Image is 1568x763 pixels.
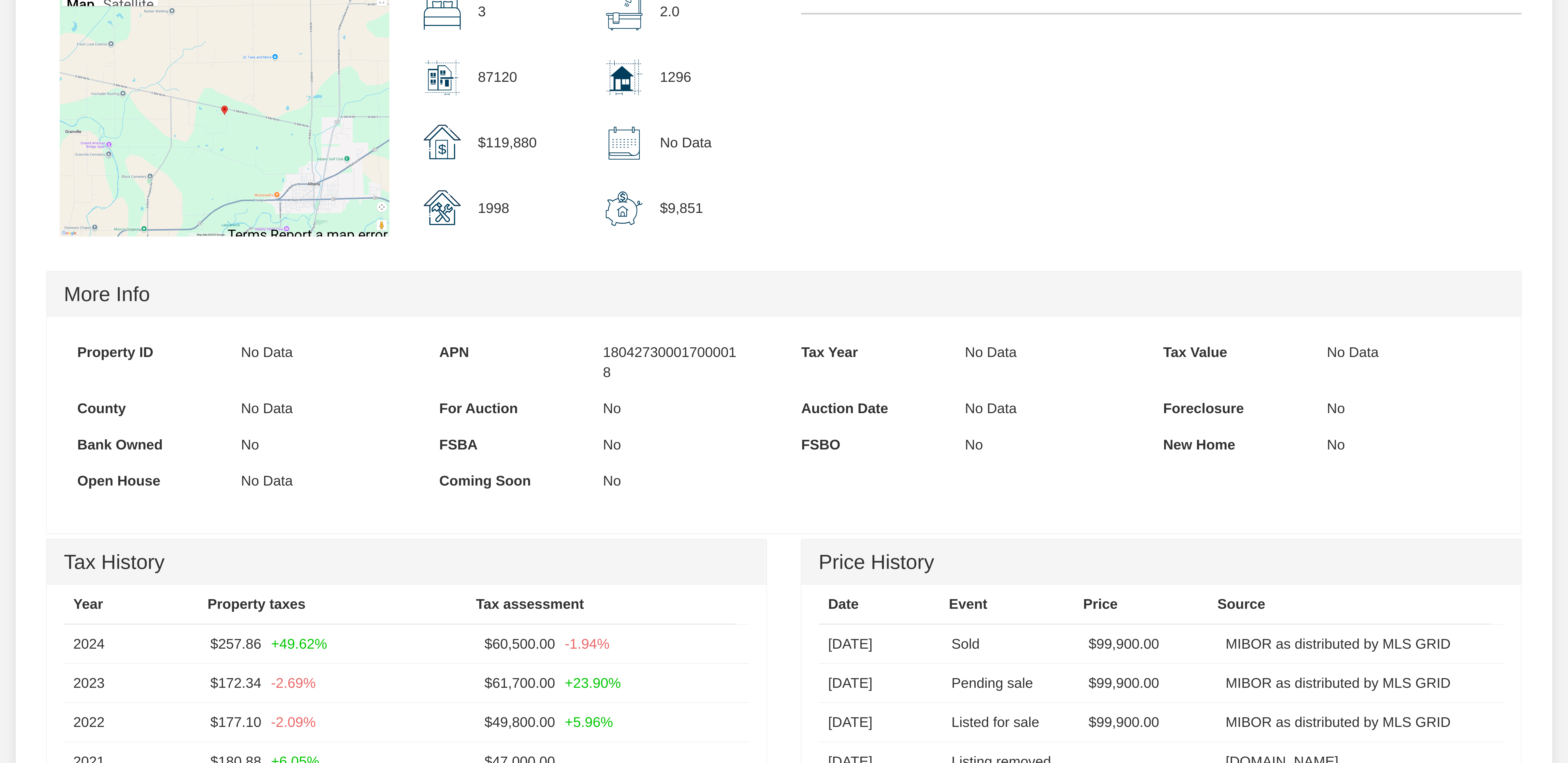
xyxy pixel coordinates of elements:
[660,125,712,161] p: No Data
[265,675,316,691] span: -2.69%
[1327,391,1345,427] p: No
[64,283,1504,305] h4: More Info
[559,636,610,652] span: -1.94%
[422,334,603,370] label: APN
[819,585,940,624] th: Date
[559,675,621,691] span: +23.90%
[265,636,327,652] span: +49.62%
[60,334,241,370] label: Property ID
[422,463,603,499] label: Coming Soon
[1327,334,1463,370] p: No Data
[241,334,377,370] p: No Data
[210,636,261,652] span: $257.86
[467,585,735,624] th: Tax assessment
[60,427,241,463] label: Bank Owned
[940,585,1074,624] th: Event
[1146,391,1327,427] label: Foreclosure
[965,334,1101,370] p: No Data
[606,125,643,162] img: sold_date.svg
[424,190,461,225] img: year_built.svg
[241,391,377,427] p: No Data
[424,59,461,96] img: lot_size.svg
[965,391,1017,427] p: No Data
[422,391,603,427] label: For Auction
[784,427,965,463] label: FSBO
[484,636,555,652] span: $60,500.00
[1216,703,1504,742] td: MIBOR as distributed by MLS GRID
[1146,427,1327,463] label: New Home
[1079,624,1216,663] td: $99,900.00
[819,624,942,663] td: [DATE]
[60,463,241,499] label: Open House
[660,59,691,95] p: 1296
[64,624,201,663] td: 2024
[424,125,461,159] img: sold_price.svg
[819,551,1504,573] h4: Price History
[942,664,1079,703] td: Pending sale
[210,675,261,691] span: $172.34
[819,703,942,742] td: [DATE]
[1208,585,1490,624] th: Source
[1216,664,1504,703] td: MIBOR as distributed by MLS GRID
[559,714,613,730] span: +5.96%
[64,664,201,703] td: 2023
[1079,664,1216,703] td: $99,900.00
[942,703,1079,742] td: Listed for sale
[819,664,942,703] td: [DATE]
[197,233,225,236] span: Map data ©2025 Google
[484,714,555,730] span: $49,800.00
[198,585,467,624] th: Property taxes
[484,675,555,691] span: $61,700.00
[241,463,293,499] p: No Data
[1327,427,1345,463] p: No
[422,427,603,463] label: FSBA
[377,202,387,212] button: Map camera controls
[478,190,510,226] p: 1998
[64,585,198,624] th: Year
[784,334,965,370] label: Tax Year
[603,463,621,499] p: No
[478,59,517,95] p: 87120
[61,230,78,237] a: Open this area in Google Maps (opens a new window)
[190,233,194,240] button: Keyboard shortcuts
[265,714,316,730] span: -2.09%
[784,391,965,427] label: Auction Date
[241,427,259,463] p: No
[603,334,739,391] p: 180427300017000018
[228,226,267,243] a: Terms
[603,427,621,463] p: No
[1146,334,1327,370] label: Tax Value
[1074,585,1208,624] th: Price
[210,714,261,730] span: $177.10
[965,427,983,463] p: No
[942,624,1079,663] td: Sold
[60,391,241,427] label: County
[660,190,703,226] p: $9,851
[221,106,228,115] div: Marker
[61,230,78,237] img: Google
[270,226,388,243] a: Report a map error
[478,125,537,161] p: $119,880
[606,190,643,227] img: down_payment.svg
[603,391,621,427] p: No
[64,703,201,742] td: 2022
[64,551,749,573] h4: Tax History
[1079,703,1216,742] td: $99,900.00
[606,59,643,96] img: home_size.svg
[1216,624,1504,663] td: MIBOR as distributed by MLS GRID
[377,220,387,230] button: Drag Pegman onto the map to open Street View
